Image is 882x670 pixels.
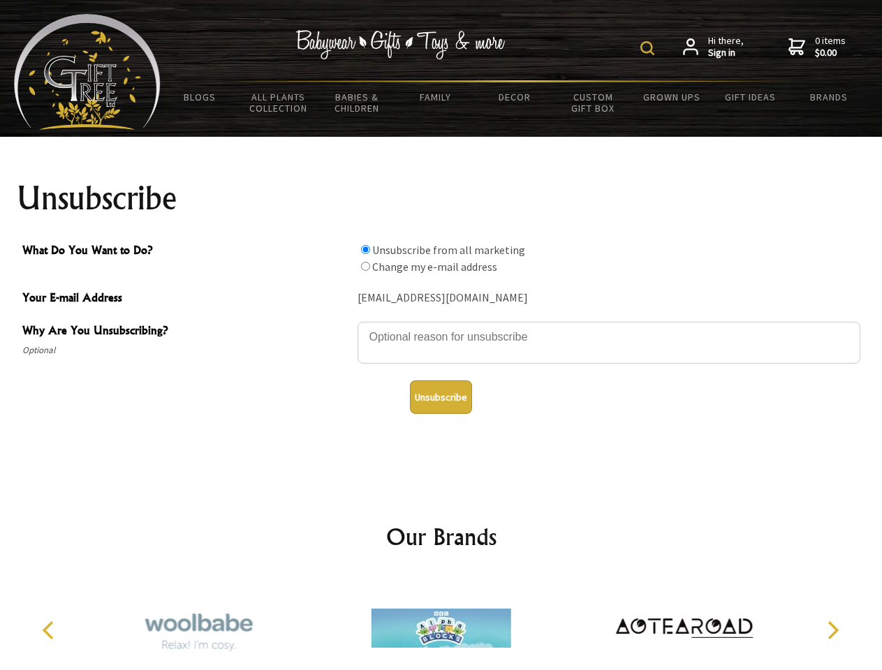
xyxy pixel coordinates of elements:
img: Babyware - Gifts - Toys and more... [14,14,161,130]
div: [EMAIL_ADDRESS][DOMAIN_NAME] [358,288,860,309]
label: Change my e-mail address [372,260,497,274]
a: Decor [475,82,554,112]
h1: Unsubscribe [17,181,866,215]
span: Why Are You Unsubscribing? [22,322,351,342]
span: 0 items [815,34,846,59]
a: All Plants Collection [240,82,318,123]
a: Custom Gift Box [554,82,633,123]
img: Babywear - Gifts - Toys & more [296,30,506,59]
button: Unsubscribe [410,380,472,414]
span: Your E-mail Address [22,289,351,309]
input: What Do You Want to Do? [361,245,370,254]
span: Hi there, [708,35,744,59]
a: Brands [790,82,869,112]
label: Unsubscribe from all marketing [372,243,525,257]
a: Hi there,Sign in [683,35,744,59]
span: What Do You Want to Do? [22,241,351,262]
a: BLOGS [161,82,240,112]
a: Family [397,82,476,112]
a: Grown Ups [632,82,711,112]
img: product search [640,41,654,55]
a: 0 items$0.00 [788,35,846,59]
a: Babies & Children [318,82,397,123]
a: Gift Ideas [711,82,790,112]
strong: $0.00 [815,47,846,59]
span: Optional [22,342,351,359]
button: Previous [35,615,66,646]
button: Next [817,615,848,646]
textarea: Why Are You Unsubscribing? [358,322,860,364]
h2: Our Brands [28,520,855,553]
input: What Do You Want to Do? [361,262,370,271]
strong: Sign in [708,47,744,59]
